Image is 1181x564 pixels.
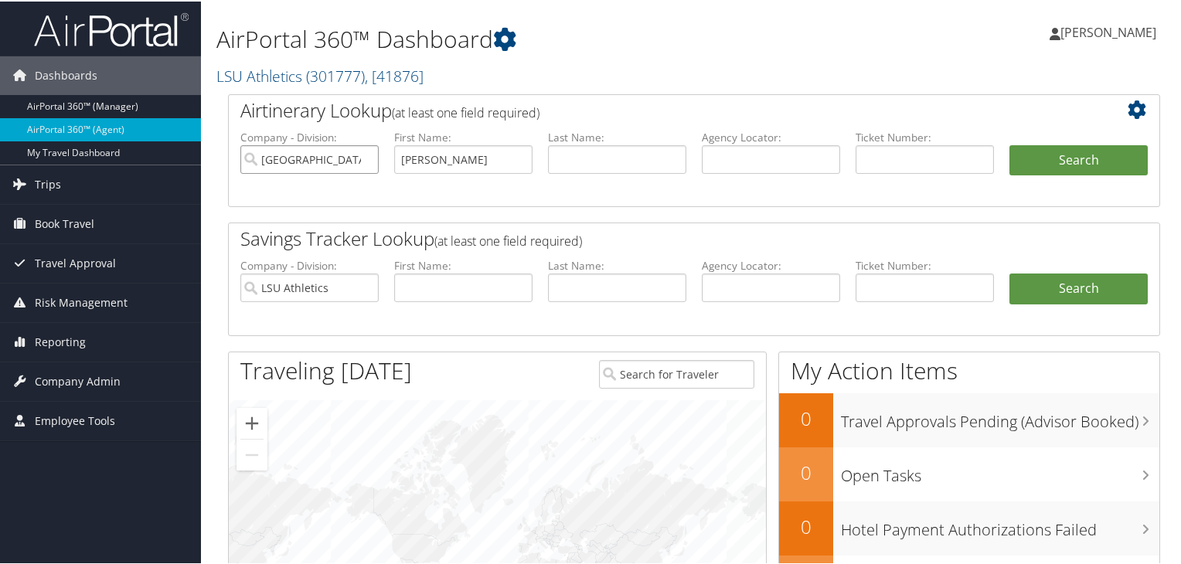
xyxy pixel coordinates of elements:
[240,224,1070,250] h2: Savings Tracker Lookup
[394,257,533,272] label: First Name:
[841,510,1159,539] h3: Hotel Payment Authorizations Failed
[548,128,686,144] label: Last Name:
[216,64,424,85] a: LSU Athletics
[856,128,994,144] label: Ticket Number:
[240,272,379,301] input: search accounts
[237,406,267,437] button: Zoom in
[240,96,1070,122] h2: Airtinerary Lookup
[35,164,61,202] span: Trips
[779,392,1159,446] a: 0Travel Approvals Pending (Advisor Booked)
[35,55,97,93] span: Dashboards
[237,438,267,469] button: Zoom out
[841,456,1159,485] h3: Open Tasks
[240,257,379,272] label: Company - Division:
[779,458,833,484] h2: 0
[35,282,128,321] span: Risk Management
[35,203,94,242] span: Book Travel
[779,446,1159,500] a: 0Open Tasks
[779,353,1159,386] h1: My Action Items
[306,64,365,85] span: ( 301777 )
[856,257,994,272] label: Ticket Number:
[35,400,115,439] span: Employee Tools
[392,103,539,120] span: (at least one field required)
[702,128,840,144] label: Agency Locator:
[35,321,86,360] span: Reporting
[434,231,582,248] span: (at least one field required)
[394,128,533,144] label: First Name:
[240,353,412,386] h1: Traveling [DATE]
[365,64,424,85] span: , [ 41876 ]
[1050,8,1172,54] a: [PERSON_NAME]
[216,22,853,54] h1: AirPortal 360™ Dashboard
[1060,22,1156,39] span: [PERSON_NAME]
[779,500,1159,554] a: 0Hotel Payment Authorizations Failed
[35,243,116,281] span: Travel Approval
[841,402,1159,431] h3: Travel Approvals Pending (Advisor Booked)
[779,404,833,430] h2: 0
[599,358,755,387] input: Search for Traveler
[1009,272,1148,303] a: Search
[548,257,686,272] label: Last Name:
[702,257,840,272] label: Agency Locator:
[35,361,121,399] span: Company Admin
[240,128,379,144] label: Company - Division:
[779,512,833,539] h2: 0
[1009,144,1148,175] button: Search
[34,10,189,46] img: airportal-logo.png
